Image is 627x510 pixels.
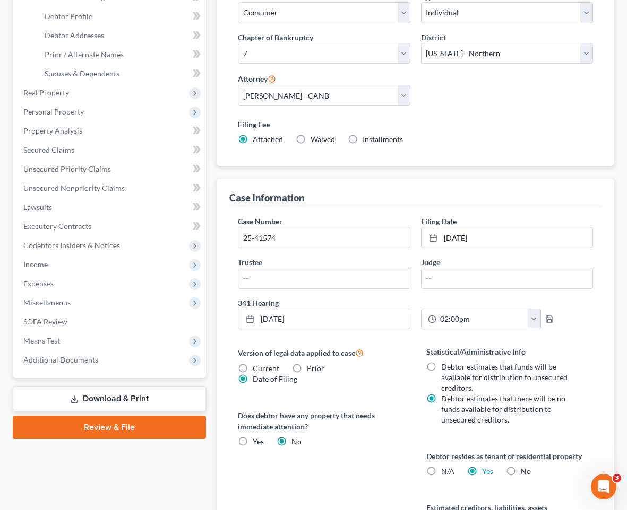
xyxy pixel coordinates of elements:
span: Executory Contracts [23,222,91,231]
span: Current [253,364,279,373]
input: -- : -- [436,309,528,329]
a: Unsecured Nonpriority Claims [15,179,206,198]
label: Version of legal data applied to case [238,346,405,359]
label: Attorney [238,72,276,85]
span: Personal Property [23,107,84,116]
a: Spouses & Dependents [36,64,206,83]
a: Property Analysis [15,121,206,140]
span: N/A [441,467,454,476]
span: Secured Claims [23,145,74,154]
span: Spouses & Dependents [45,69,119,78]
div: Case Information [229,191,304,204]
span: Prior [307,364,324,373]
span: Yes [253,437,264,446]
a: Download & Print [13,386,206,411]
label: 341 Hearing [233,297,598,309]
label: Judge [421,257,440,268]
span: Date of Filing [253,374,297,383]
a: [DATE] [238,309,409,329]
input: -- [238,268,409,288]
a: Lawsuits [15,198,206,217]
label: Debtor resides as tenant of residential property [426,451,593,462]
label: Case Number [238,216,282,227]
a: Review & File [13,416,206,439]
span: Real Property [23,88,69,97]
a: SOFA Review [15,312,206,331]
label: Statistical/Administrative Info [426,346,593,357]
span: Waived [311,135,335,144]
input: -- [422,268,592,288]
span: Additional Documents [23,355,98,364]
span: Income [23,260,48,269]
label: Trustee [238,257,262,268]
span: Codebtors Insiders & Notices [23,241,120,250]
a: Debtor Profile [36,7,206,26]
a: Debtor Addresses [36,26,206,45]
span: Lawsuits [23,203,52,212]
label: Filing Fee [238,119,593,130]
span: Miscellaneous [23,298,71,307]
span: No [291,437,302,446]
a: Executory Contracts [15,217,206,236]
a: Prior / Alternate Names [36,45,206,64]
input: Enter case number... [238,227,409,248]
span: Debtor Addresses [45,31,104,40]
a: Yes [482,467,493,476]
span: Debtor estimates that there will be no funds available for distribution to unsecured creditors. [441,394,565,424]
a: [DATE] [422,227,592,248]
span: 3 [613,474,621,482]
span: Prior / Alternate Names [45,50,124,59]
span: Expenses [23,279,54,288]
a: Secured Claims [15,140,206,160]
label: District [421,32,446,43]
label: Does debtor have any property that needs immediate attention? [238,410,405,432]
span: Debtor estimates that funds will be available for distribution to unsecured creditors. [441,362,568,392]
label: Filing Date [421,216,457,227]
span: SOFA Review [23,317,67,326]
span: Attached [253,135,283,144]
span: Debtor Profile [45,12,92,21]
span: Unsecured Priority Claims [23,164,111,173]
a: Unsecured Priority Claims [15,160,206,179]
iframe: Intercom live chat [591,474,616,499]
span: Unsecured Nonpriority Claims [23,183,125,192]
span: Installments [363,135,403,144]
label: Chapter of Bankruptcy [238,32,313,43]
span: Means Test [23,336,60,345]
span: No [521,467,531,476]
span: Property Analysis [23,126,82,135]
